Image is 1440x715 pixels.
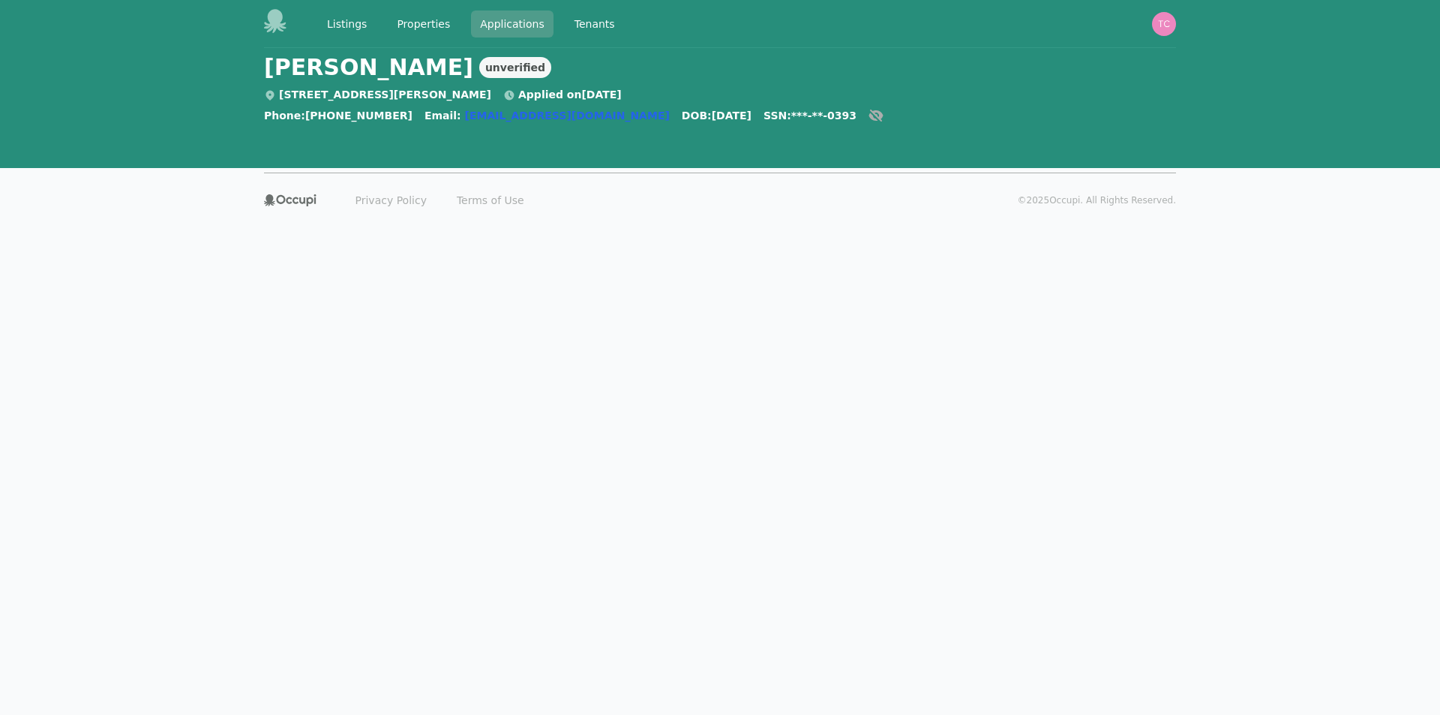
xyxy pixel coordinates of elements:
a: Listings [318,11,376,38]
span: [PERSON_NAME] [264,54,473,81]
p: © 2025 Occupi. All Rights Reserved. [1018,194,1176,206]
a: Properties [388,11,459,38]
span: [STREET_ADDRESS][PERSON_NAME] [264,89,491,101]
span: unverified [479,57,551,78]
a: [EMAIL_ADDRESS][DOMAIN_NAME] [465,110,670,122]
a: Terms of Use [448,188,533,212]
div: Phone: [PHONE_NUMBER] [264,108,412,131]
div: Email: [424,108,670,131]
a: Applications [471,11,553,38]
a: Tenants [565,11,624,38]
a: Privacy Policy [346,188,436,212]
div: DOB: [DATE] [682,108,751,131]
span: Applied on [DATE] [503,89,622,101]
